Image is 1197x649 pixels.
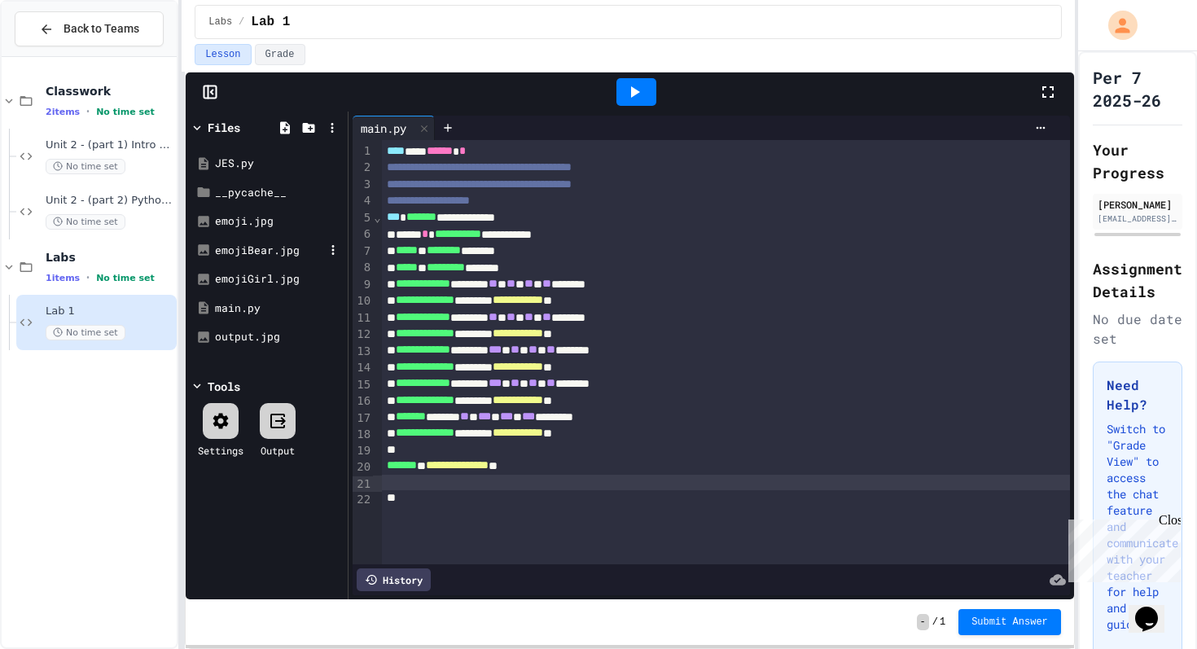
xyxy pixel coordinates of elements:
span: No time set [46,325,125,340]
div: 1 [353,143,373,160]
div: [PERSON_NAME] [1098,197,1177,212]
div: 5 [353,210,373,226]
div: 16 [353,393,373,410]
button: Grade [255,44,305,65]
button: Back to Teams [15,11,164,46]
span: • [86,271,90,284]
div: main.py [215,300,342,317]
div: 18 [353,427,373,443]
div: 13 [353,344,373,360]
span: No time set [96,107,155,117]
div: 10 [353,293,373,309]
span: 1 items [46,273,80,283]
div: Settings [198,443,243,458]
h2: Assignment Details [1093,257,1182,303]
span: Labs [208,15,232,29]
div: Chat with us now!Close [7,7,112,103]
div: Tools [208,378,240,395]
span: - [917,614,929,630]
div: 19 [353,443,373,459]
span: Lab 1 [46,305,173,318]
div: 17 [353,410,373,427]
div: 7 [353,243,373,260]
div: output.jpg [215,329,342,345]
span: / [239,15,244,29]
span: Unit 2 - (part 2) Python Practice [46,194,173,208]
div: emojiBear.jpg [215,243,324,259]
span: Submit Answer [971,616,1048,629]
div: 6 [353,226,373,243]
span: Classwork [46,84,173,99]
div: 3 [353,177,373,193]
div: main.py [353,120,414,137]
div: 22 [353,492,373,508]
p: Switch to "Grade View" to access the chat feature and communicate with your teacher for help and ... [1107,421,1168,633]
div: My Account [1091,7,1142,44]
h1: Per 7 2025-26 [1093,66,1182,112]
span: Lab 1 [251,12,290,32]
div: emojiGirl.jpg [215,271,342,287]
span: Fold line [373,211,381,224]
span: / [932,616,938,629]
div: No due date set [1093,309,1182,349]
iframe: chat widget [1062,513,1181,582]
div: History [357,568,431,591]
div: 15 [353,377,373,393]
div: Files [208,119,240,136]
div: [EMAIL_ADDRESS][DOMAIN_NAME] [1098,213,1177,225]
div: 8 [353,260,373,276]
div: 20 [353,459,373,476]
span: Back to Teams [64,20,139,37]
div: 21 [353,476,373,493]
button: Submit Answer [958,609,1061,635]
span: No time set [46,214,125,230]
span: No time set [96,273,155,283]
div: 14 [353,360,373,376]
button: Lesson [195,44,251,65]
div: __pycache__ [215,185,342,201]
div: Output [261,443,295,458]
span: 2 items [46,107,80,117]
span: • [86,105,90,118]
h2: Your Progress [1093,138,1182,184]
div: emoji.jpg [215,213,342,230]
div: JES.py [215,156,342,172]
div: 2 [353,160,373,176]
div: 12 [353,327,373,343]
span: No time set [46,159,125,174]
div: main.py [353,116,435,140]
span: Unit 2 - (part 1) Intro to Python [46,138,173,152]
div: 11 [353,310,373,327]
div: 4 [353,193,373,209]
iframe: chat widget [1129,584,1181,633]
span: 1 [940,616,945,629]
h3: Need Help? [1107,375,1168,414]
span: Labs [46,250,173,265]
div: 9 [353,277,373,293]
